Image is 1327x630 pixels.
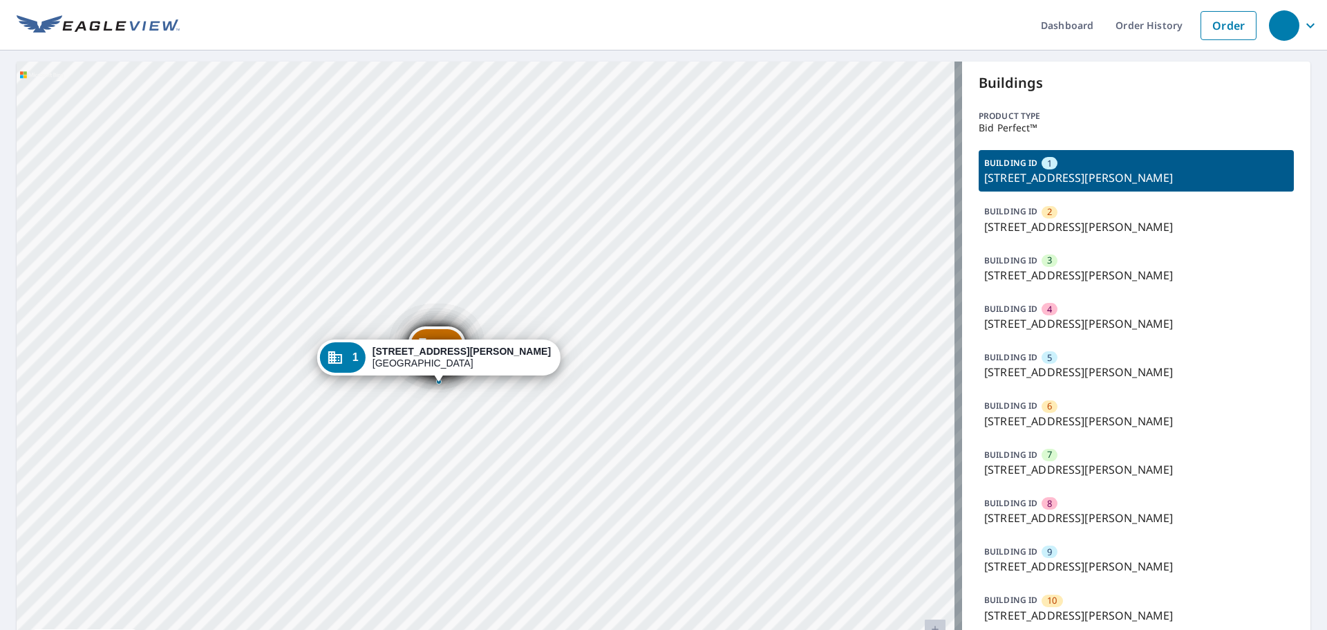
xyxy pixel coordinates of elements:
[1047,254,1052,267] span: 3
[408,326,465,369] div: Dropped pin, building 10, Commercial property, 5619 Aldine Bender Rd Houston, TX 77032
[1047,448,1052,461] span: 7
[352,352,359,362] span: 1
[984,254,1037,266] p: BUILDING ID
[17,15,180,36] img: EV Logo
[1047,497,1052,510] span: 8
[1047,546,1052,559] span: 9
[317,340,561,382] div: Dropped pin, building 1, Commercial property, 5619 Aldine Bender Road Houston, TX 77032
[984,449,1037,461] p: BUILDING ID
[1201,11,1257,40] a: Order
[984,219,1288,235] p: [STREET_ADDRESS][PERSON_NAME]
[984,546,1037,557] p: BUILDING ID
[979,73,1294,93] p: Buildings
[1047,157,1052,170] span: 1
[979,122,1294,133] p: Bid Perfect™
[984,157,1037,169] p: BUILDING ID
[984,510,1288,526] p: [STREET_ADDRESS][PERSON_NAME]
[984,315,1288,332] p: [STREET_ADDRESS][PERSON_NAME]
[1047,351,1052,364] span: 5
[1047,594,1057,607] span: 10
[373,346,551,357] strong: [STREET_ADDRESS][PERSON_NAME]
[1047,205,1052,219] span: 2
[373,346,551,369] div: [GEOGRAPHIC_DATA]
[984,461,1288,478] p: [STREET_ADDRESS][PERSON_NAME]
[984,169,1288,186] p: [STREET_ADDRESS][PERSON_NAME]
[984,400,1037,411] p: BUILDING ID
[1047,400,1052,413] span: 6
[984,558,1288,575] p: [STREET_ADDRESS][PERSON_NAME]
[1047,303,1052,316] span: 4
[984,205,1037,217] p: BUILDING ID
[984,303,1037,315] p: BUILDING ID
[984,497,1037,509] p: BUILDING ID
[984,364,1288,380] p: [STREET_ADDRESS][PERSON_NAME]
[984,351,1037,363] p: BUILDING ID
[984,413,1288,429] p: [STREET_ADDRESS][PERSON_NAME]
[984,267,1288,284] p: [STREET_ADDRESS][PERSON_NAME]
[979,110,1294,122] p: Product type
[984,594,1037,606] p: BUILDING ID
[984,607,1288,624] p: [STREET_ADDRESS][PERSON_NAME]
